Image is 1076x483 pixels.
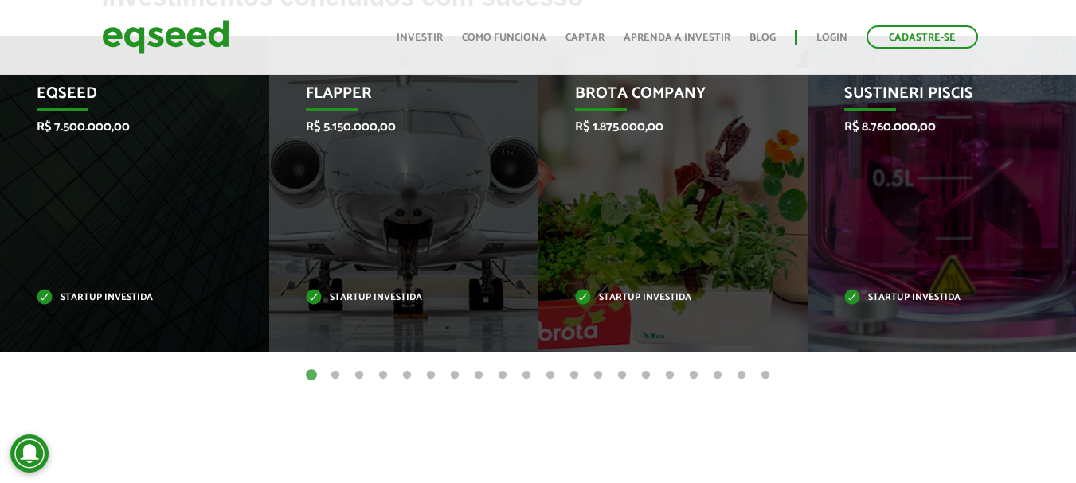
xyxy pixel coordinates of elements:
[306,294,478,302] p: Startup investida
[397,33,443,43] a: Investir
[471,368,487,384] button: 8 of 20
[575,84,747,111] p: Brota Company
[734,368,749,384] button: 19 of 20
[816,33,847,43] a: Login
[566,368,582,384] button: 12 of 20
[37,84,209,111] p: EqSeed
[757,368,773,384] button: 20 of 20
[844,119,1016,134] p: R$ 8.760.000,00
[844,84,1016,111] p: Sustineri Piscis
[351,368,367,384] button: 3 of 20
[518,368,534,384] button: 10 of 20
[575,119,747,134] p: R$ 1.875.000,00
[565,33,605,43] a: Captar
[495,368,511,384] button: 9 of 20
[542,368,558,384] button: 11 of 20
[638,368,654,384] button: 15 of 20
[102,16,229,58] img: EqSeed
[710,368,726,384] button: 18 of 20
[867,25,978,49] a: Cadastre-se
[462,33,546,43] a: Como funciona
[844,294,1016,302] p: Startup investida
[37,119,209,134] p: R$ 7.500.000,00
[399,368,415,384] button: 5 of 20
[575,294,747,302] p: Startup investida
[590,368,606,384] button: 13 of 20
[447,368,463,384] button: 7 of 20
[624,33,730,43] a: Aprenda a investir
[37,294,209,302] p: Startup investida
[423,368,439,384] button: 6 of 20
[662,368,678,384] button: 16 of 20
[306,119,478,134] p: R$ 5.150.000,00
[303,368,319,384] button: 1 of 20
[614,368,630,384] button: 14 of 20
[306,84,478,111] p: Flapper
[686,368,702,384] button: 17 of 20
[375,368,391,384] button: 4 of 20
[327,368,343,384] button: 2 of 20
[749,33,776,43] a: Blog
